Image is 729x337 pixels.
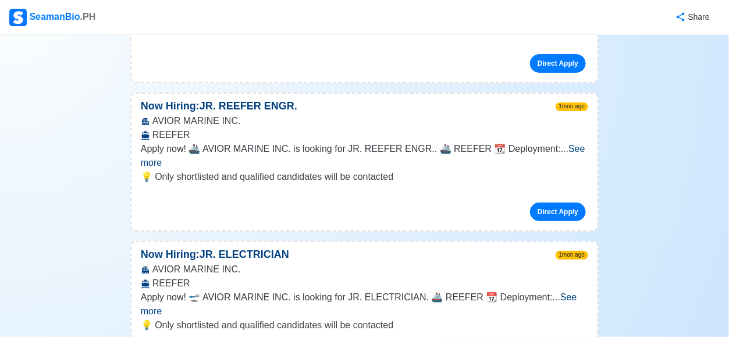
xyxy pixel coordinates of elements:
[141,292,577,316] span: ...
[131,98,307,114] p: Now Hiring: JR. REEFER ENGR.
[141,144,561,154] span: Apply now! 🚢 AVIOR MARINE INC. is looking for JR. REEFER ENGR.. 🚢 REEFER 📆 Deployment:
[556,102,588,111] span: 1mon ago
[530,54,586,73] a: Direct Apply
[530,203,586,221] a: Direct Apply
[141,170,588,184] p: 💡 Only shortlisted and qualified candidates will be contacted
[141,144,585,168] span: See more
[131,247,298,262] p: Now Hiring: JR. ELECTRICIAN
[9,9,27,26] img: Logo
[141,292,553,302] span: Apply now! 🛫 AVIOR MARINE INC. is looking for JR. ELECTRICIAN. 🚢 REEFER 📆 Deployment:
[131,114,598,142] div: AVIOR MARINE INC. REEFER
[141,318,588,332] p: 💡 Only shortlisted and qualified candidates will be contacted
[664,6,720,29] button: Share
[141,292,577,316] span: See more
[131,262,598,290] div: AVIOR MARINE INC. REEFER
[9,9,95,26] div: SeamanBio
[80,12,96,22] span: .PH
[556,251,588,260] span: 1mon ago
[141,144,585,168] span: ...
